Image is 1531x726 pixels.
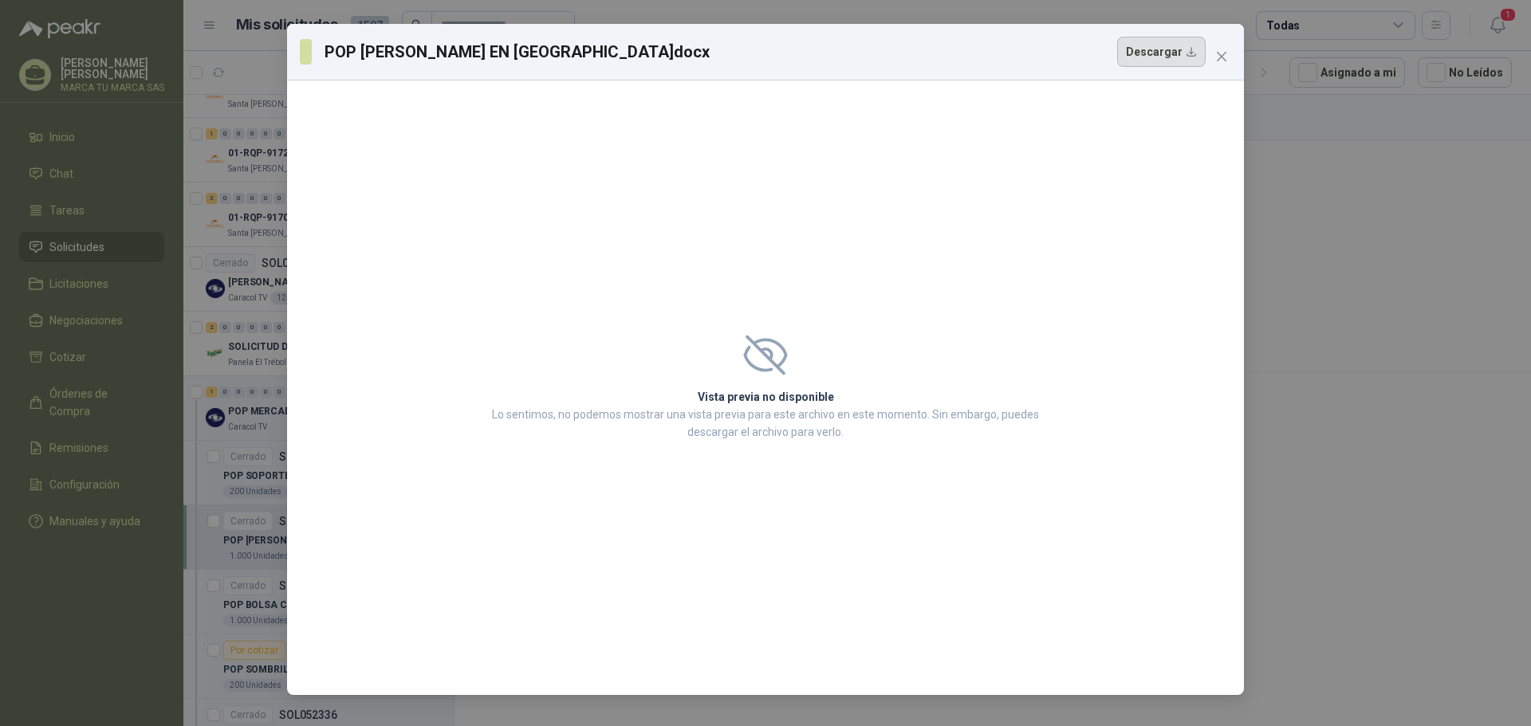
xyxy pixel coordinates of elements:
button: Descargar [1117,37,1206,67]
p: Lo sentimos, no podemos mostrar una vista previa para este archivo en este momento. Sin embargo, ... [487,406,1044,441]
button: Close [1209,44,1234,69]
h2: Vista previa no disponible [487,388,1044,406]
span: close [1215,50,1228,63]
h3: POP [PERSON_NAME] EN [GEOGRAPHIC_DATA]docx [325,40,710,64]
